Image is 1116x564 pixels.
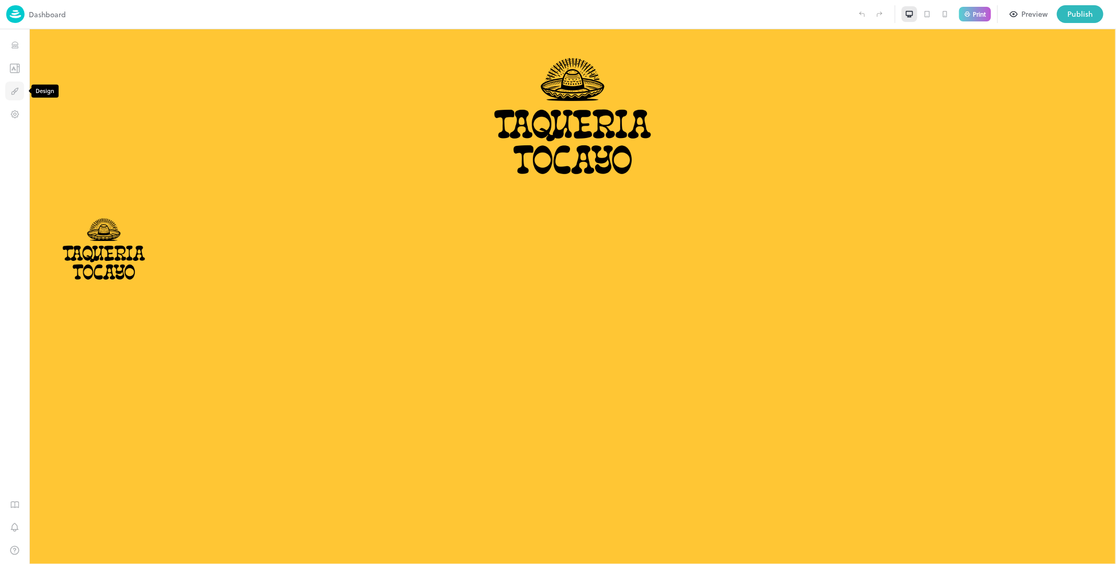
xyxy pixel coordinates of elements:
div: Preview [1021,8,1047,20]
p: Print [973,11,986,17]
button: Publish [1057,5,1103,23]
div: Publish [1067,8,1093,20]
label: Undo (Ctrl + Z) [853,5,871,23]
img: 1680593174067s5eme3x9bv8.png [31,187,118,256]
img: 1680593174067s5eme3x9bv8.png [461,25,625,156]
label: Redo (Ctrl + Y) [871,5,889,23]
div: Design [31,85,59,98]
button: Preview [1004,5,1054,23]
img: logo-86c26b7e.jpg [6,5,25,23]
p: Dashboard [29,9,66,20]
